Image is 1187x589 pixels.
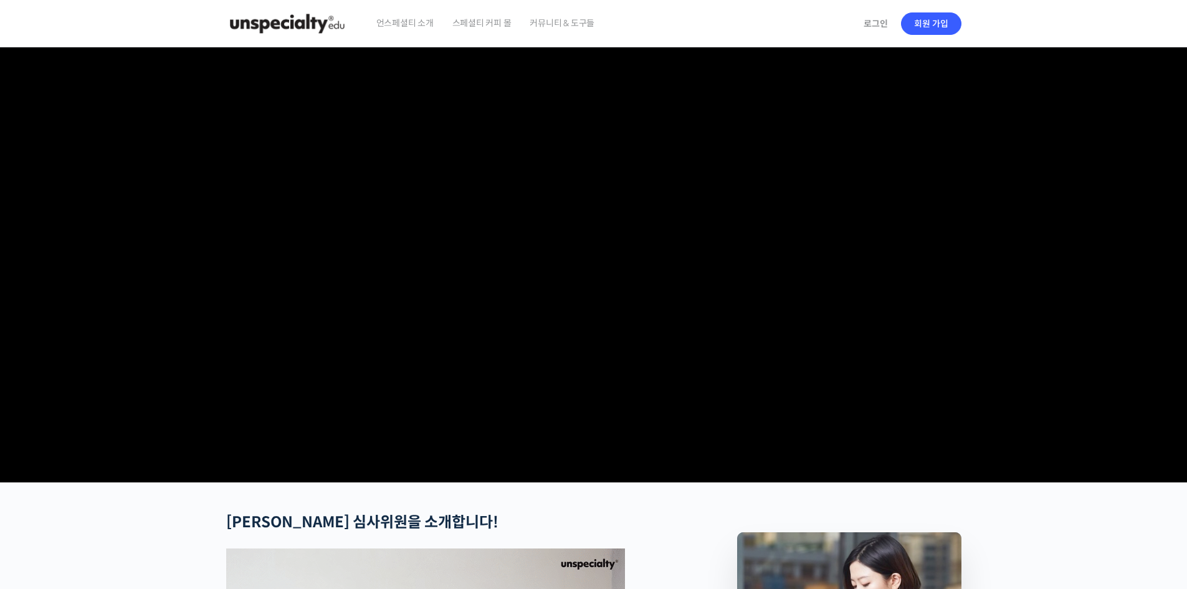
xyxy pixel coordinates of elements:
[901,12,961,35] a: 회원 가입
[226,514,671,532] h2: !
[856,9,895,38] a: 로그인
[226,513,493,532] strong: [PERSON_NAME] 심사위원을 소개합니다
